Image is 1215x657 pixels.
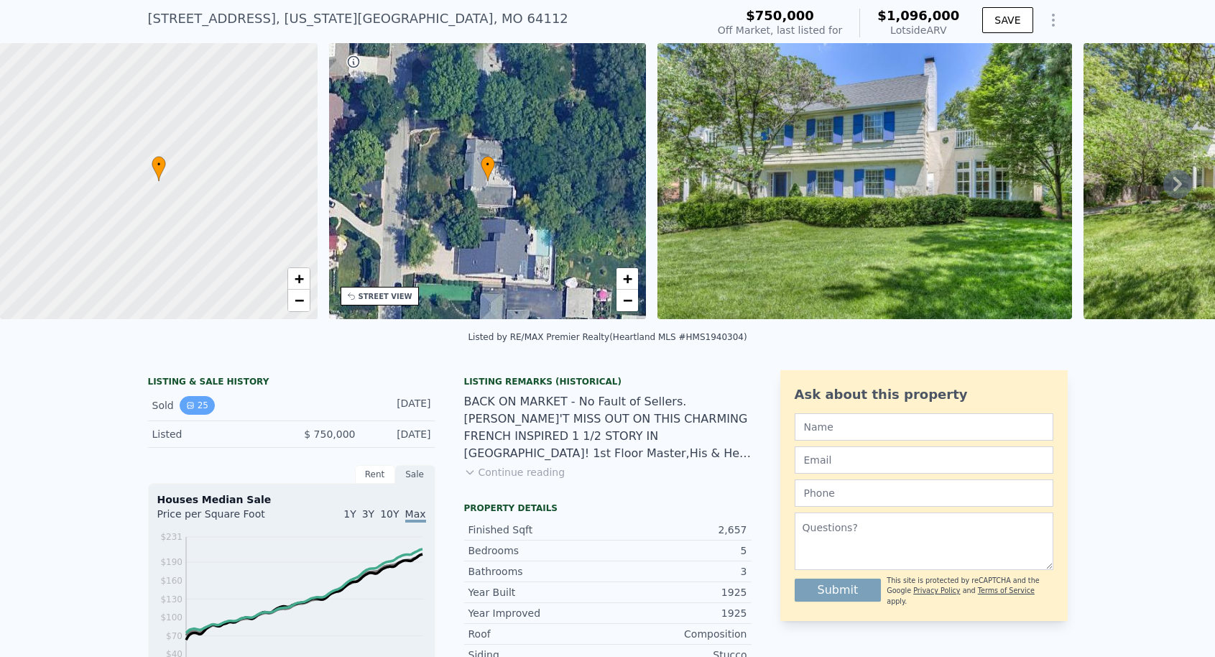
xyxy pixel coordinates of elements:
[355,465,395,484] div: Rent
[160,612,183,622] tspan: $100
[180,396,215,415] button: View historical data
[152,427,280,441] div: Listed
[608,543,747,558] div: 5
[160,557,183,567] tspan: $190
[160,532,183,542] tspan: $231
[468,543,608,558] div: Bedrooms
[468,523,608,537] div: Finished Sqft
[160,576,183,586] tspan: $160
[623,270,632,288] span: +
[608,523,747,537] div: 2,657
[746,8,814,23] span: $750,000
[481,156,495,181] div: •
[623,291,632,309] span: −
[464,393,752,462] div: BACK ON MARKET - No Fault of Sellers. [PERSON_NAME]'T MISS OUT ON THIS CHARMING FRENCH INSPIRED 1...
[367,427,431,441] div: [DATE]
[887,576,1053,607] div: This site is protected by reCAPTCHA and the Google and apply.
[304,428,355,440] span: $ 750,000
[148,376,435,390] div: LISTING & SALE HISTORY
[877,8,959,23] span: $1,096,000
[362,508,374,520] span: 3Y
[148,9,568,29] div: [STREET_ADDRESS] , [US_STATE][GEOGRAPHIC_DATA] , MO 64112
[795,479,1053,507] input: Phone
[795,385,1053,405] div: Ask about this property
[608,585,747,599] div: 1925
[608,564,747,579] div: 3
[294,270,303,288] span: +
[464,502,752,514] div: Property details
[395,465,435,484] div: Sale
[343,508,356,520] span: 1Y
[380,508,399,520] span: 10Y
[405,508,426,523] span: Max
[616,268,638,290] a: Zoom in
[464,465,565,479] button: Continue reading
[294,291,303,309] span: −
[152,156,166,181] div: •
[157,492,426,507] div: Houses Median Sale
[160,594,183,605] tspan: $130
[152,158,166,171] span: •
[464,376,752,387] div: Listing Remarks (Historical)
[978,587,1035,594] a: Terms of Service
[166,631,183,641] tspan: $70
[367,396,431,415] div: [DATE]
[718,23,843,37] div: Off Market, last listed for
[877,23,959,37] div: Lotside ARV
[795,413,1053,441] input: Name
[152,396,280,415] div: Sold
[795,446,1053,474] input: Email
[288,290,310,311] a: Zoom out
[468,332,747,342] div: Listed by RE/MAX Premier Realty (Heartland MLS #HMS1940304)
[157,507,292,530] div: Price per Square Foot
[616,290,638,311] a: Zoom out
[481,158,495,171] span: •
[468,564,608,579] div: Bathrooms
[982,7,1032,33] button: SAVE
[468,606,608,620] div: Year Improved
[913,587,960,594] a: Privacy Policy
[657,43,1072,319] img: Sale: 134982121 Parcel: 60820602
[288,268,310,290] a: Zoom in
[468,627,608,641] div: Roof
[795,579,882,602] button: Submit
[359,291,412,302] div: STREET VIEW
[608,606,747,620] div: 1925
[468,585,608,599] div: Year Built
[608,627,747,641] div: Composition
[1039,6,1068,35] button: Show Options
